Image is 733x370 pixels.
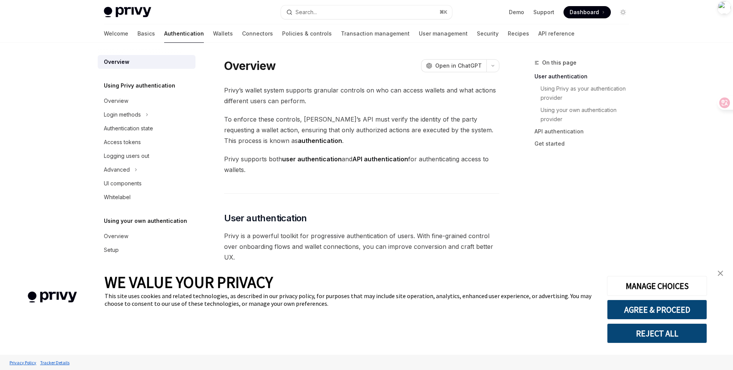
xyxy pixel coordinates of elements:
a: Access tokens [98,135,195,149]
a: Wallets [213,24,233,43]
span: Privy’s wallet system supports granular controls on who can access wallets and what actions diffe... [224,85,499,106]
span: User authentication [224,212,307,224]
div: Access tokens [104,138,141,147]
span: Open in ChatGPT [435,62,482,70]
a: Setup [98,243,195,257]
div: Whitelabel [104,193,131,202]
button: Search...⌘K [281,5,452,19]
span: WE VALUE YOUR PRIVACY [105,272,273,292]
div: This site uses cookies and related technologies, as described in our privacy policy, for purposes... [105,292,596,307]
button: MANAGE CHOICES [607,276,707,296]
span: Privy is a powerful toolkit for progressive authentication of users. With fine-grained control ov... [224,230,499,263]
a: Security [477,24,499,43]
a: Get started [534,138,635,150]
div: Usage [104,259,120,268]
div: Setup [104,245,119,255]
strong: user authentication [282,155,342,163]
div: Overview [104,57,129,67]
div: Overview [104,96,128,105]
button: REJECT ALL [607,323,707,343]
div: UI components [104,179,142,188]
a: Policies & controls [282,24,332,43]
a: Whitelabel [98,190,195,204]
a: Demo [509,8,524,16]
a: Welcome [104,24,128,43]
a: Support [533,8,554,16]
a: API reference [538,24,575,43]
h1: Overview [224,59,276,73]
span: Privy supports both and for authenticating access to wallets. [224,154,499,175]
strong: authentication [298,137,342,144]
img: close banner [718,271,723,276]
div: Logging users out [104,151,149,161]
a: Recipes [508,24,529,43]
a: Basics [137,24,155,43]
div: Authentication state [104,124,153,133]
a: Overview [98,55,195,69]
a: Transaction management [341,24,410,43]
span: Dashboard [570,8,599,16]
a: Overview [98,229,195,243]
h5: Using Privy authentication [104,81,175,90]
span: To enforce these controls, [PERSON_NAME]’s API must verify the identity of the party requesting a... [224,114,499,146]
button: Open in ChatGPT [421,59,486,72]
div: Advanced [104,165,130,174]
a: Dashboard [563,6,611,18]
a: Overview [98,94,195,108]
strong: API authentication [352,155,408,163]
button: AGREE & PROCEED [607,300,707,320]
div: Login methods [104,110,141,119]
h5: Using your own authentication [104,216,187,226]
img: light logo [104,7,151,18]
div: Overview [104,232,128,241]
a: Usage [98,257,195,271]
a: Connectors [242,24,273,43]
a: Using Privy as your authentication provider [541,83,635,104]
button: Toggle dark mode [617,6,629,18]
a: Logging users out [98,149,195,163]
a: User authentication [534,70,635,83]
a: close banner [713,266,728,281]
a: Tracker Details [38,356,71,369]
a: Using your own authentication provider [541,104,635,125]
div: Search... [295,8,317,17]
span: On this page [542,58,576,67]
a: UI components [98,177,195,190]
img: company logo [11,281,93,314]
a: User management [419,24,468,43]
a: Privacy Policy [8,356,38,369]
span: ⌘ K [439,9,447,15]
a: API authentication [534,125,635,138]
a: Authentication state [98,122,195,135]
a: Authentication [164,24,204,43]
